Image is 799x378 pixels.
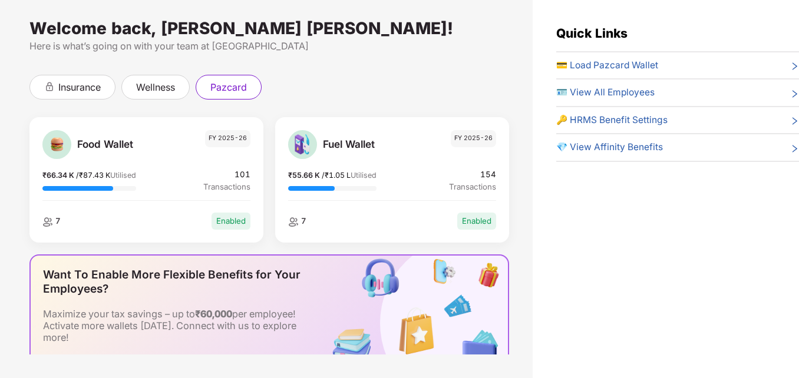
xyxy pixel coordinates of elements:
span: pazcard [210,80,247,95]
div: Enabled [212,213,250,230]
span: 💳 Load Pazcard Wallet [556,58,658,72]
span: ₹55.66 K [288,171,322,180]
span: Quick Links [556,26,628,41]
span: 101 [203,168,250,181]
div: Enabled [457,213,496,230]
span: Utilised [110,171,136,180]
div: Welcome back, [PERSON_NAME] [PERSON_NAME]! [29,24,509,33]
span: 7 [53,216,61,226]
span: / ₹1.05 L [322,171,351,180]
span: Transactions [449,181,496,193]
div: animation [44,81,55,92]
span: 7 [299,216,306,226]
span: ₹66.34 K [42,171,76,180]
b: ₹60,000 [195,308,232,320]
span: FY 2025-26 [205,130,250,148]
span: Transactions [203,181,250,193]
span: insurance [58,80,101,95]
span: / ₹87.43 K [76,171,110,180]
div: Here is what’s going on with your team at [GEOGRAPHIC_DATA] [29,39,509,54]
img: employeeIcon [288,217,299,227]
img: employeeIcon [42,217,53,227]
div: Want To Enable More Flexible Benefits for Your Employees? [43,268,313,296]
span: 🔑 HRMS Benefit Settings [556,113,668,127]
img: Food Wallet [46,134,67,155]
div: Maximize your tax savings – up to per employee! Activate more wallets [DATE]. Connect with us to ... [43,308,313,343]
span: Food Wallet [77,137,155,152]
span: 154 [449,168,496,181]
img: Fuel Wallet [292,134,313,155]
span: 🪪 View All Employees [556,85,655,100]
span: Utilised [351,171,377,180]
span: Fuel Wallet [323,137,401,152]
span: FY 2025-26 [451,130,496,148]
span: wellness [136,80,175,95]
span: 💎 View Affinity Benefits [556,140,663,154]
